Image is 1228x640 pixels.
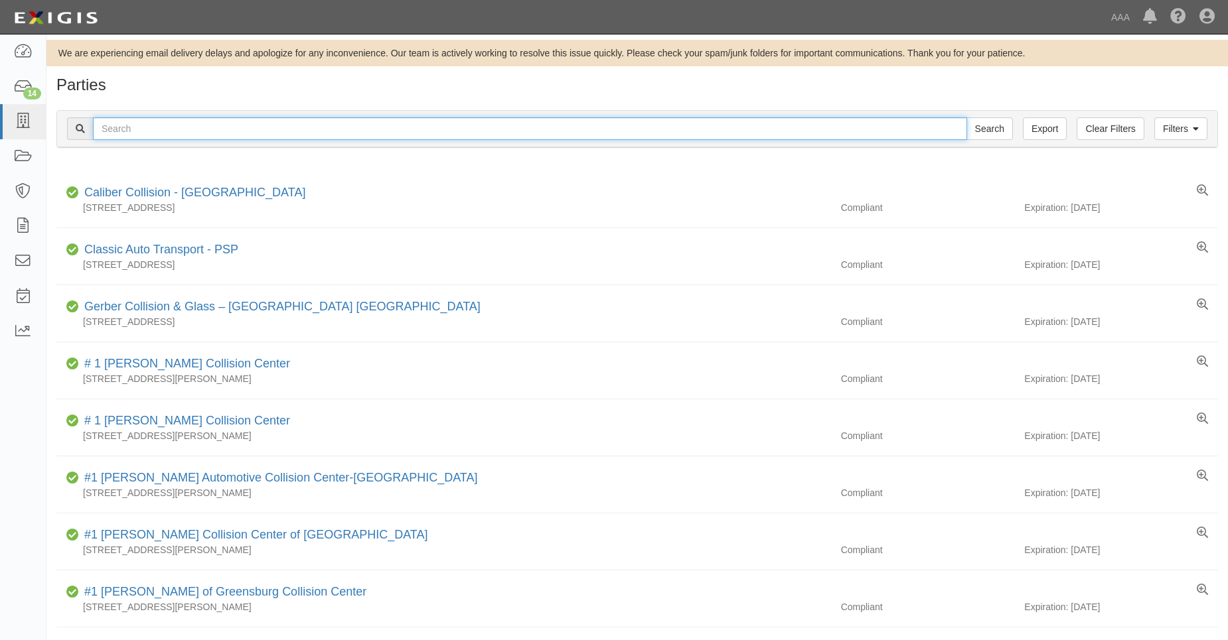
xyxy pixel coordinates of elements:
div: [STREET_ADDRESS][PERSON_NAME] [56,372,831,385]
div: # 1 Cochran Collision Center [79,413,290,430]
div: Compliant [831,258,1025,271]
a: Clear Filters [1077,117,1144,140]
i: Compliant [66,359,79,369]
div: Compliant [831,201,1025,214]
a: View results summary [1197,470,1208,483]
a: #1 [PERSON_NAME] Collision Center of [GEOGRAPHIC_DATA] [84,528,428,541]
a: #1 [PERSON_NAME] of Greensburg Collision Center [84,585,366,598]
a: View results summary [1197,241,1208,255]
div: Compliant [831,486,1025,499]
i: Compliant [66,245,79,255]
div: Compliant [831,600,1025,613]
a: AAA [1105,4,1136,31]
i: Compliant [66,188,79,198]
div: Expiration: [DATE] [1024,315,1218,328]
i: Compliant [66,588,79,597]
div: [STREET_ADDRESS] [56,315,831,328]
div: [STREET_ADDRESS][PERSON_NAME] [56,600,831,613]
i: Compliant [66,531,79,540]
div: Compliant [831,315,1025,328]
a: View results summary [1197,298,1208,312]
a: Filters [1154,117,1207,140]
i: Help Center - Complianz [1170,9,1186,25]
div: Caliber Collision - Gainesville [79,184,305,202]
div: [STREET_ADDRESS] [56,201,831,214]
div: Compliant [831,543,1025,556]
h1: Parties [56,76,1218,94]
div: Expiration: [DATE] [1024,372,1218,385]
div: Classic Auto Transport - PSP [79,241,238,259]
div: [STREET_ADDRESS][PERSON_NAME] [56,486,831,499]
a: View results summary [1197,413,1208,426]
a: Export [1023,117,1067,140]
i: Compliant [66,474,79,483]
div: Expiration: [DATE] [1024,258,1218,271]
a: View results summary [1197,355,1208,369]
div: Expiration: [DATE] [1024,429,1218,442]
div: 14 [23,88,41,99]
a: View results summary [1197,527,1208,540]
a: Classic Auto Transport - PSP [84,243,238,256]
a: Caliber Collision - [GEOGRAPHIC_DATA] [84,186,305,199]
a: # 1 [PERSON_NAME] Collision Center [84,357,290,370]
div: [STREET_ADDRESS][PERSON_NAME] [56,429,831,442]
input: Search [93,117,967,140]
a: # 1 [PERSON_NAME] Collision Center [84,414,290,427]
a: View results summary [1197,184,1208,198]
div: [STREET_ADDRESS][PERSON_NAME] [56,543,831,556]
i: Compliant [66,302,79,312]
a: View results summary [1197,584,1208,597]
div: #1 Cochran Collision Center of Greensburg [79,527,428,544]
div: We are experiencing email delivery delays and apologize for any inconvenience. Our team is active... [46,46,1228,60]
div: #1 Cochran Automotive Collision Center-Monroeville [79,470,478,487]
div: Expiration: [DATE] [1024,201,1218,214]
div: #1 Cochran of Greensburg Collision Center [79,584,366,601]
div: [STREET_ADDRESS] [56,258,831,271]
a: Gerber Collision & Glass – [GEOGRAPHIC_DATA] [GEOGRAPHIC_DATA] [84,300,481,313]
div: Compliant [831,372,1025,385]
div: Expiration: [DATE] [1024,600,1218,613]
div: Compliant [831,429,1025,442]
div: Expiration: [DATE] [1024,543,1218,556]
a: #1 [PERSON_NAME] Automotive Collision Center-[GEOGRAPHIC_DATA] [84,471,478,484]
img: logo-5460c22ac91f19d4615b14bd174203de0afe785f0fc80cf4dbbc73dc1793850b.png [10,6,102,30]
div: # 1 Cochran Collision Center [79,355,290,373]
i: Compliant [66,416,79,426]
input: Search [966,117,1013,140]
div: Gerber Collision & Glass – Houston Brighton [79,298,481,316]
div: Expiration: [DATE] [1024,486,1218,499]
